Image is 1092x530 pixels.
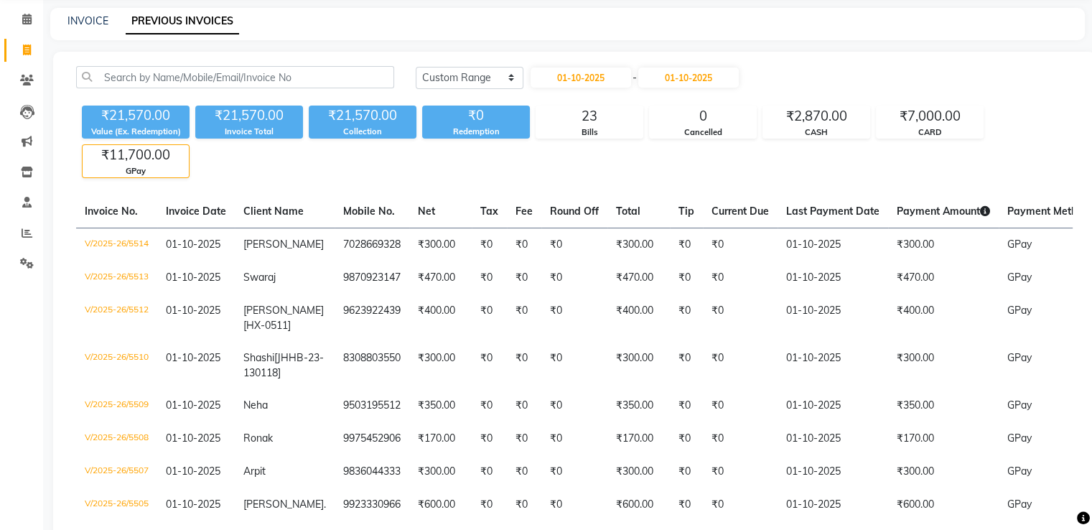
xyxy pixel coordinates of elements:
[763,126,869,139] div: CASH
[243,351,274,364] span: Shashi
[607,422,670,455] td: ₹170.00
[678,205,694,218] span: Tip
[335,342,409,389] td: 8308803550
[409,455,472,488] td: ₹300.00
[76,294,157,342] td: V/2025-26/5512
[670,455,703,488] td: ₹0
[243,271,276,284] span: Swaraj
[472,488,507,521] td: ₹0
[888,261,999,294] td: ₹470.00
[1007,432,1032,445] span: GPay
[409,488,472,521] td: ₹600.00
[541,389,607,422] td: ₹0
[703,422,778,455] td: ₹0
[343,205,395,218] span: Mobile No.
[541,228,607,261] td: ₹0
[166,205,226,218] span: Invoice Date
[85,205,138,218] span: Invoice No.
[670,342,703,389] td: ₹0
[82,126,190,138] div: Value (Ex. Redemption)
[166,432,220,445] span: 01-10-2025
[703,488,778,521] td: ₹0
[888,389,999,422] td: ₹350.00
[335,228,409,261] td: 7028669328
[888,294,999,342] td: ₹400.00
[607,342,670,389] td: ₹300.00
[638,68,739,88] input: End Date
[418,205,435,218] span: Net
[670,422,703,455] td: ₹0
[531,68,631,88] input: Start Date
[243,498,324,511] span: [PERSON_NAME]
[409,422,472,455] td: ₹170.00
[607,261,670,294] td: ₹470.00
[778,228,888,261] td: 01-10-2025
[507,261,541,294] td: ₹0
[76,228,157,261] td: V/2025-26/5514
[703,261,778,294] td: ₹0
[507,455,541,488] td: ₹0
[703,228,778,261] td: ₹0
[243,205,304,218] span: Client Name
[166,465,220,478] span: 01-10-2025
[541,455,607,488] td: ₹0
[541,422,607,455] td: ₹0
[670,488,703,521] td: ₹0
[409,342,472,389] td: ₹300.00
[76,342,157,389] td: V/2025-26/5510
[409,261,472,294] td: ₹470.00
[76,422,157,455] td: V/2025-26/5508
[76,455,157,488] td: V/2025-26/5507
[877,126,983,139] div: CARD
[1007,271,1032,284] span: GPay
[877,106,983,126] div: ₹7,000.00
[166,238,220,251] span: 01-10-2025
[335,261,409,294] td: 9870923147
[76,488,157,521] td: V/2025-26/5505
[243,319,291,332] span: [HX-0511]
[650,106,756,126] div: 0
[480,205,498,218] span: Tax
[778,389,888,422] td: 01-10-2025
[166,271,220,284] span: 01-10-2025
[888,488,999,521] td: ₹600.00
[195,126,303,138] div: Invoice Total
[507,342,541,389] td: ₹0
[1007,399,1032,412] span: GPay
[76,389,157,422] td: V/2025-26/5509
[126,9,239,34] a: PREVIOUS INVOICES
[778,261,888,294] td: 01-10-2025
[650,126,756,139] div: Cancelled
[541,294,607,342] td: ₹0
[1007,304,1032,317] span: GPay
[703,294,778,342] td: ₹0
[616,205,640,218] span: Total
[195,106,303,126] div: ₹21,570.00
[507,389,541,422] td: ₹0
[1007,498,1032,511] span: GPay
[888,422,999,455] td: ₹170.00
[607,228,670,261] td: ₹300.00
[888,455,999,488] td: ₹300.00
[670,294,703,342] td: ₹0
[778,342,888,389] td: 01-10-2025
[541,261,607,294] td: ₹0
[507,294,541,342] td: ₹0
[778,488,888,521] td: 01-10-2025
[888,342,999,389] td: ₹300.00
[335,488,409,521] td: 9923330966
[888,228,999,261] td: ₹300.00
[550,205,599,218] span: Round Off
[82,106,190,126] div: ₹21,570.00
[409,389,472,422] td: ₹350.00
[670,261,703,294] td: ₹0
[76,261,157,294] td: V/2025-26/5513
[309,106,416,126] div: ₹21,570.00
[1007,351,1032,364] span: GPay
[703,342,778,389] td: ₹0
[76,66,394,88] input: Search by Name/Mobile/Email/Invoice No
[607,294,670,342] td: ₹400.00
[166,498,220,511] span: 01-10-2025
[786,205,879,218] span: Last Payment Date
[472,228,507,261] td: ₹0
